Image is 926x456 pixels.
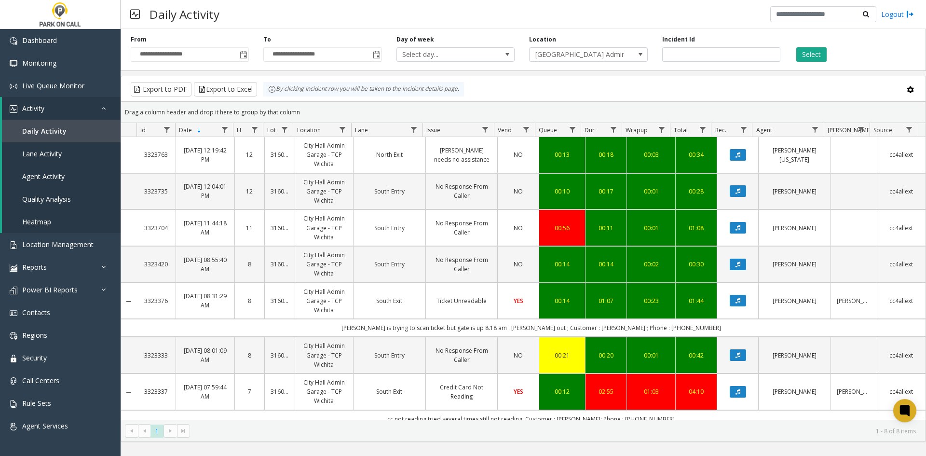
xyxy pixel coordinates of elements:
a: YES [504,387,533,396]
a: cc4allext [883,296,920,305]
a: 02:55 [591,387,621,396]
a: [DATE] 08:31:29 AM [182,291,228,310]
img: 'icon' [10,377,17,385]
button: Select [796,47,827,62]
a: cc4allext [883,187,920,196]
div: 00:14 [545,260,579,269]
a: 00:01 [633,351,669,360]
a: 316001 [271,296,289,305]
a: [PERSON_NAME] [837,296,871,305]
a: Id Filter Menu [160,123,173,136]
a: [PERSON_NAME][US_STATE] [764,146,825,164]
a: NO [504,351,533,360]
a: 00:56 [545,223,579,233]
a: 01:07 [591,296,621,305]
div: 01:44 [681,296,711,305]
a: Heatmap [2,210,121,233]
a: Source Filter Menu [903,123,916,136]
span: Vend [498,126,512,134]
a: NO [504,150,533,159]
span: Page 1 [150,425,163,438]
div: 00:18 [591,150,621,159]
a: 3323337 [142,387,170,396]
a: H Filter Menu [248,123,261,136]
a: 316001 [271,387,289,396]
button: Export to Excel [194,82,257,97]
span: Call Centers [22,376,59,385]
a: Quality Analysis [2,188,121,210]
span: Location Management [22,240,94,249]
img: infoIcon.svg [268,85,276,93]
a: 12 [241,150,259,159]
span: Contacts [22,308,50,317]
a: cc4allext [883,260,920,269]
a: 316001 [271,260,289,269]
a: 316001 [271,187,289,196]
a: 7 [241,387,259,396]
a: 00:23 [633,296,669,305]
span: NO [514,151,523,159]
span: NO [514,224,523,232]
div: 00:12 [545,387,579,396]
a: 00:01 [633,187,669,196]
img: 'icon' [10,37,17,45]
a: City Hall Admin Garage - TCP Wichita [301,250,347,278]
a: [PERSON_NAME] [764,223,825,233]
a: 00:21 [545,351,579,360]
a: Collapse Details [121,298,136,305]
a: No Response From Caller [432,346,492,364]
a: Ticket Unreadable [432,296,492,305]
img: logout [906,9,914,19]
a: City Hall Admin Garage - TCP Wichita [301,287,347,315]
div: By clicking Incident row you will be taken to the incident details page. [263,82,464,97]
a: [DATE] 12:04:01 PM [182,182,228,200]
a: cc4allext [883,387,920,396]
div: 00:14 [545,296,579,305]
span: Dur [585,126,595,134]
div: 00:28 [681,187,711,196]
a: 00:42 [681,351,711,360]
a: 00:20 [591,351,621,360]
div: Drag a column header and drop it here to group by that column [121,104,926,121]
span: Reports [22,263,47,272]
a: Credit Card Not Reading [432,383,492,401]
span: Sortable [195,126,203,134]
img: pageIcon [130,2,140,26]
a: [PERSON_NAME] [764,351,825,360]
a: Queue Filter Menu [566,123,579,136]
a: 3323333 [142,351,170,360]
label: From [131,35,147,44]
a: 316001 [271,223,289,233]
span: Issue [426,126,440,134]
span: Power BI Reports [22,285,78,294]
a: 00:11 [591,223,621,233]
a: City Hall Admin Garage - TCP Wichita [301,378,347,406]
button: Export to PDF [131,82,191,97]
td: cc not reading tried several times still not reading; Customer : [PERSON_NAME]; Phone : [PHONE_NU... [136,410,926,428]
a: 00:34 [681,150,711,159]
a: 3323735 [142,187,170,196]
a: No Response From Caller [432,182,492,200]
img: 'icon' [10,400,17,408]
span: Agent Activity [22,172,65,181]
a: 00:03 [633,150,669,159]
a: Lane Activity [2,142,121,165]
a: 01:08 [681,223,711,233]
a: 00:10 [545,187,579,196]
a: 00:01 [633,223,669,233]
a: South Entry [359,260,420,269]
a: 00:13 [545,150,579,159]
span: Source [873,126,892,134]
label: To [263,35,271,44]
span: Id [140,126,146,134]
span: Location [297,126,321,134]
a: 12 [241,187,259,196]
a: 8 [241,351,259,360]
a: NO [504,260,533,269]
label: Incident Id [662,35,695,44]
